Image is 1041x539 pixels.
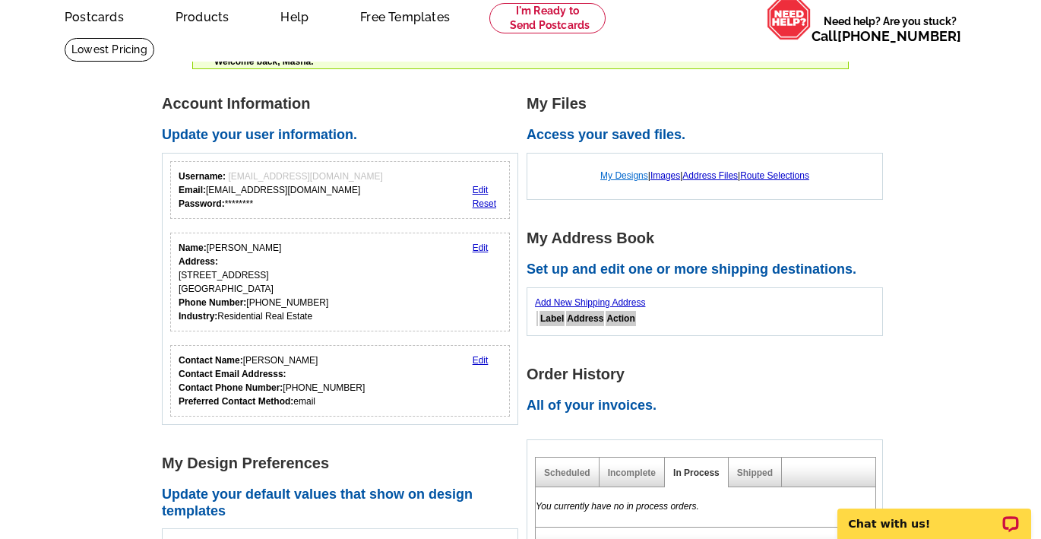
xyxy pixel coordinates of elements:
[527,230,891,246] h1: My Address Book
[527,398,891,414] h2: All of your invoices.
[473,243,489,253] a: Edit
[650,170,680,181] a: Images
[812,14,969,44] span: Need help? Are you stuck?
[473,198,496,209] a: Reset
[179,396,293,407] strong: Preferred Contact Method:
[536,501,699,512] em: You currently have no in process orders.
[179,185,206,195] strong: Email:
[179,198,225,209] strong: Password:
[527,366,891,382] h1: Order History
[827,491,1041,539] iframe: LiveChat chat widget
[608,468,656,478] a: Incomplete
[737,468,773,478] a: Shipped
[566,311,604,326] th: Address
[179,241,328,323] div: [PERSON_NAME] [STREET_ADDRESS] [GEOGRAPHIC_DATA] [PHONE_NUMBER] Residential Real Estate
[162,96,527,112] h1: Account Information
[179,256,218,267] strong: Address:
[179,243,207,253] strong: Name:
[162,127,527,144] h2: Update your user information.
[535,161,875,190] div: | | |
[170,161,510,219] div: Your login information.
[837,28,961,44] a: [PHONE_NUMBER]
[544,468,590,478] a: Scheduled
[473,355,489,366] a: Edit
[179,382,283,393] strong: Contact Phone Number:
[179,354,365,408] div: [PERSON_NAME] [PHONE_NUMBER] email
[600,170,648,181] a: My Designs
[179,369,286,379] strong: Contact Email Addresss:
[179,355,243,366] strong: Contact Name:
[170,345,510,417] div: Who should we contact regarding order issues?
[535,297,645,308] a: Add New Shipping Address
[179,311,217,322] strong: Industry:
[673,468,720,478] a: In Process
[473,185,489,195] a: Edit
[162,487,527,519] h2: Update your default values that show on design templates
[527,127,891,144] h2: Access your saved files.
[606,311,635,326] th: Action
[179,171,226,182] strong: Username:
[527,262,891,278] h2: Set up and edit one or more shipping destinations.
[228,171,382,182] span: [EMAIL_ADDRESS][DOMAIN_NAME]
[162,455,527,471] h1: My Design Preferences
[682,170,738,181] a: Address Files
[214,56,314,67] span: Welcome back, Masha.
[170,233,510,331] div: Your personal details.
[527,96,891,112] h1: My Files
[179,297,246,308] strong: Phone Number:
[539,311,565,326] th: Label
[740,170,809,181] a: Route Selections
[812,28,961,44] span: Call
